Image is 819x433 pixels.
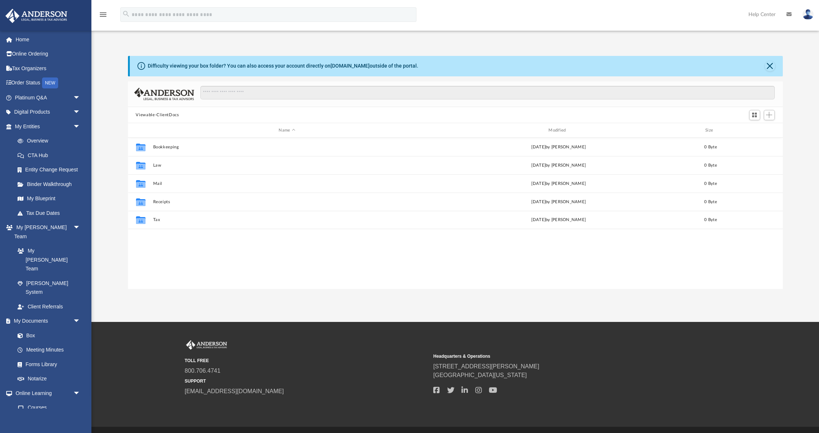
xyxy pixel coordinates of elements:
[73,220,88,235] span: arrow_drop_down
[531,218,546,222] span: [DATE]
[152,127,421,134] div: Name
[5,119,91,134] a: My Entitiesarrow_drop_down
[10,134,91,148] a: Overview
[10,328,84,343] a: Box
[704,145,717,149] span: 0 Byte
[153,181,421,186] button: Mail
[42,77,58,88] div: NEW
[803,9,814,20] img: User Pic
[3,9,69,23] img: Anderson Advisors Platinum Portal
[122,10,130,18] i: search
[5,90,91,105] a: Platinum Q&Aarrow_drop_down
[185,357,428,364] small: TOLL FREE
[765,61,775,71] button: Close
[10,163,91,177] a: Entity Change Request
[99,10,107,19] i: menu
[728,127,780,134] div: id
[73,314,88,329] span: arrow_drop_down
[73,119,88,134] span: arrow_drop_down
[5,76,91,91] a: Order StatusNEW
[73,90,88,105] span: arrow_drop_down
[185,340,229,350] img: Anderson Advisors Platinum Portal
[10,372,88,386] a: Notarize
[433,363,539,369] a: [STREET_ADDRESS][PERSON_NAME]
[10,276,88,299] a: [PERSON_NAME] System
[5,32,91,47] a: Home
[10,177,91,191] a: Binder Walkthrough
[10,299,88,314] a: Client Referrals
[424,127,692,134] div: Modified
[10,343,88,357] a: Meeting Minutes
[704,200,717,204] span: 0 Byte
[10,357,84,372] a: Forms Library
[433,372,527,378] a: [GEOGRAPHIC_DATA][US_STATE]
[136,112,179,118] button: Viewable-ClientDocs
[185,388,284,394] a: [EMAIL_ADDRESS][DOMAIN_NAME]
[128,138,783,289] div: grid
[153,218,421,223] button: Tax
[10,244,84,276] a: My [PERSON_NAME] Team
[424,181,693,187] div: by [PERSON_NAME]
[153,145,421,149] button: Bookkeeping
[131,127,149,134] div: id
[704,163,717,167] span: 0 Byte
[10,400,88,415] a: Courses
[153,200,421,204] button: Receipts
[704,182,717,186] span: 0 Byte
[696,127,725,134] div: Size
[148,62,418,70] div: Difficulty viewing your box folder? You can also access your account directly on outside of the p...
[10,191,88,206] a: My Blueprint
[5,386,88,400] a: Online Learningarrow_drop_down
[5,220,88,244] a: My [PERSON_NAME] Teamarrow_drop_down
[424,162,693,169] div: by [PERSON_NAME]
[200,86,774,100] input: Search files and folders
[185,378,428,384] small: SUPPORT
[764,110,775,120] button: Add
[10,148,91,163] a: CTA Hub
[531,163,546,167] span: [DATE]
[5,105,91,119] a: Digital Productsarrow_drop_down
[185,368,220,374] a: 800.706.4741
[424,144,693,151] div: by [PERSON_NAME]
[10,206,91,220] a: Tax Due Dates
[331,63,370,69] a: [DOMAIN_NAME]
[704,218,717,222] span: 0 Byte
[73,105,88,120] span: arrow_drop_down
[424,199,693,205] div: by [PERSON_NAME]
[749,110,760,120] button: Switch to Grid View
[5,61,91,76] a: Tax Organizers
[73,386,88,401] span: arrow_drop_down
[99,14,107,19] a: menu
[424,217,693,223] div: by [PERSON_NAME]
[531,200,546,204] span: [DATE]
[5,47,91,61] a: Online Ordering
[153,163,421,168] button: Law
[5,314,88,328] a: My Documentsarrow_drop_down
[531,182,546,186] span: [DATE]
[531,145,546,149] span: [DATE]
[433,353,677,360] small: Headquarters & Operations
